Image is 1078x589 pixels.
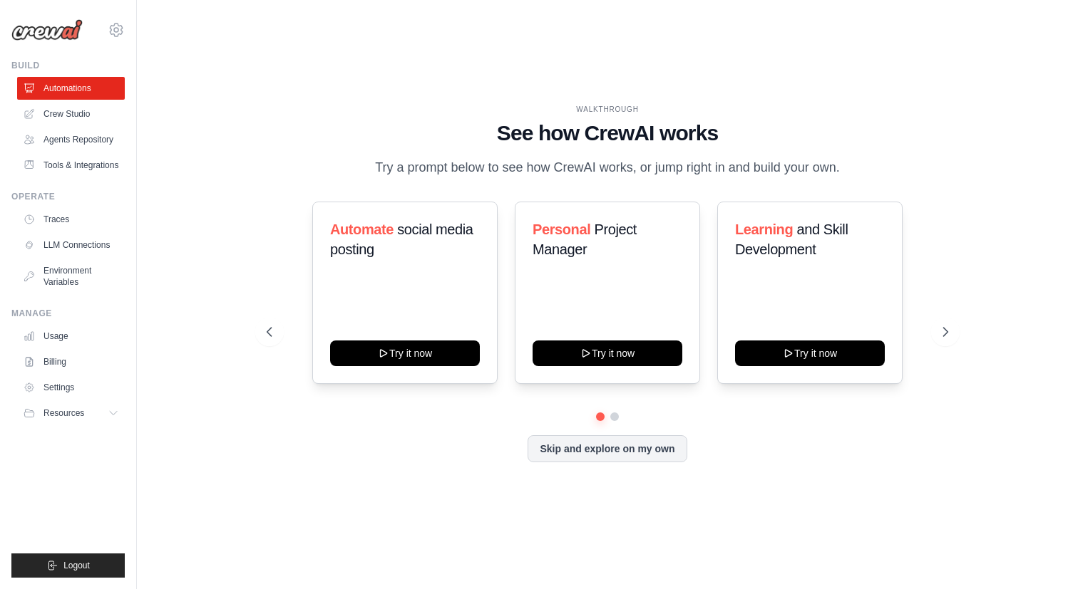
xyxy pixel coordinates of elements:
button: Resources [17,402,125,424]
span: Automate [330,221,394,237]
img: Logo [11,19,83,41]
button: Try it now [735,340,885,366]
span: Personal [533,221,590,237]
a: Billing [17,350,125,373]
a: Usage [17,325,125,348]
a: Agents Repository [17,128,125,151]
div: Operate [11,191,125,202]
span: and Skill Development [735,221,848,257]
a: Environment Variables [17,259,125,293]
a: Traces [17,208,125,231]
span: Logout [63,560,90,571]
span: Learning [735,221,793,237]
a: Tools & Integrations [17,154,125,177]
a: Settings [17,376,125,399]
div: Build [11,60,125,71]
button: Skip and explore on my own [528,435,687,462]
button: Try it now [330,340,480,366]
div: Manage [11,308,125,319]
span: Resources [43,407,84,419]
a: Automations [17,77,125,100]
button: Try it now [533,340,682,366]
p: Try a prompt below to see how CrewAI works, or jump right in and build your own. [368,157,847,178]
a: Crew Studio [17,103,125,125]
h1: See how CrewAI works [267,120,949,146]
span: Project Manager [533,221,637,257]
a: LLM Connections [17,234,125,256]
button: Logout [11,553,125,578]
span: social media posting [330,221,473,257]
div: WALKTHROUGH [267,104,949,115]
